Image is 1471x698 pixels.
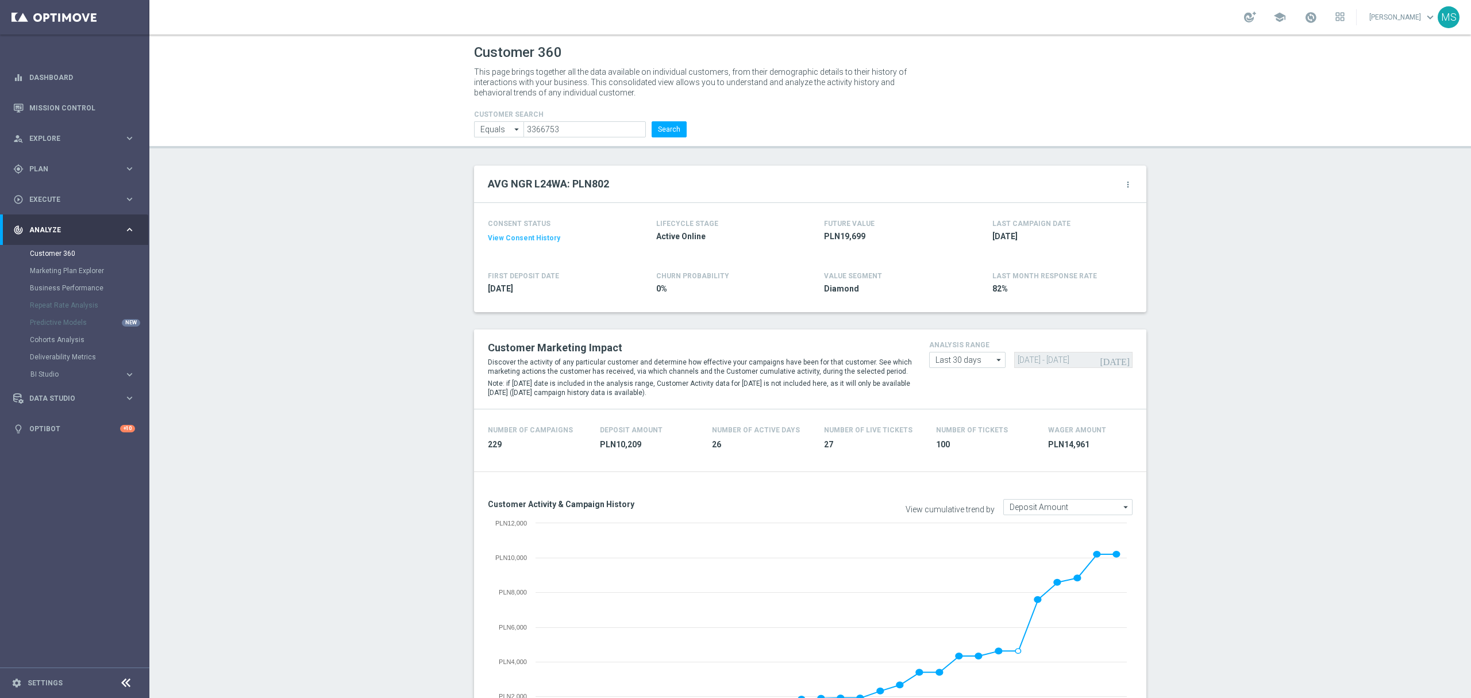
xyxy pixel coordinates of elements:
a: Dashboard [29,62,135,93]
p: Note: if [DATE] date is included in the analysis range, Customer Activity data for [DATE] is not ... [488,379,912,397]
div: MS [1438,6,1460,28]
span: PLN10,209 [600,439,698,450]
i: arrow_drop_down [1120,500,1132,515]
a: [PERSON_NAME]keyboard_arrow_down [1368,9,1438,26]
span: PLN19,699 [824,231,958,242]
button: person_search Explore keyboard_arrow_right [13,134,136,143]
div: BI Studio [30,366,148,383]
i: arrow_drop_down [511,122,523,137]
button: equalizer Dashboard [13,73,136,82]
span: Active Online [656,231,791,242]
a: Marketing Plan Explorer [30,266,120,275]
span: 26 [712,439,810,450]
span: Plan [29,166,124,172]
span: Diamond [824,283,958,294]
div: lightbulb Optibot +10 [13,424,136,434]
h4: LIFECYCLE STAGE [656,220,718,228]
span: 2025-09-16 [992,231,1127,242]
h4: Deposit Amount [600,426,663,434]
h2: AVG NGR L24WA: PLN802 [488,177,609,191]
span: Explore [29,135,124,142]
button: track_changes Analyze keyboard_arrow_right [13,225,136,235]
h1: Customer 360 [474,44,1146,61]
i: gps_fixed [13,164,24,174]
div: Repeat Rate Analysis [30,297,148,314]
i: arrow_drop_down [993,352,1005,367]
a: Cohorts Analysis [30,335,120,344]
a: Customer 360 [30,249,120,258]
div: Execute [13,194,124,205]
span: BI Studio [30,371,113,378]
span: PLN14,961 [1048,439,1146,450]
h2: Customer Marketing Impact [488,341,912,355]
h4: VALUE SEGMENT [824,272,882,280]
text: PLN8,000 [499,589,527,596]
h4: Number of Campaigns [488,426,573,434]
span: keyboard_arrow_down [1424,11,1437,24]
input: Enter CID, Email, name or phone [474,121,523,137]
span: school [1273,11,1286,24]
label: View cumulative trend by [906,505,995,515]
div: +10 [120,425,135,432]
span: Execute [29,196,124,203]
text: PLN4,000 [499,658,527,665]
div: Analyze [13,225,124,235]
button: gps_fixed Plan keyboard_arrow_right [13,164,136,174]
text: PLN12,000 [495,520,527,527]
i: more_vert [1123,180,1133,189]
span: 0% [656,283,791,294]
i: person_search [13,133,24,144]
div: Business Performance [30,279,148,297]
button: BI Studio keyboard_arrow_right [30,370,136,379]
span: 27 [824,439,922,450]
h4: FUTURE VALUE [824,220,875,228]
h4: CONSENT STATUS [488,220,622,228]
div: Marketing Plan Explorer [30,262,148,279]
i: keyboard_arrow_right [124,163,135,174]
p: This page brings together all the data available on individual customers, from their demographic ... [474,67,917,98]
i: play_circle_outline [13,194,24,205]
input: analysis range [929,352,1006,368]
i: settings [11,678,22,688]
div: NEW [122,319,140,327]
span: 229 [488,439,586,450]
i: track_changes [13,225,24,235]
span: 2025-07-13 [488,283,622,294]
i: keyboard_arrow_right [124,133,135,144]
i: keyboard_arrow_right [124,369,135,380]
i: lightbulb [13,424,24,434]
h4: CUSTOMER SEARCH [474,110,687,118]
div: Cohorts Analysis [30,331,148,348]
div: Optibot [13,413,135,444]
div: Customer 360 [30,245,148,262]
span: Analyze [29,227,124,233]
a: Mission Control [29,93,135,123]
i: keyboard_arrow_right [124,194,135,205]
h4: LAST CAMPAIGN DATE [992,220,1070,228]
h3: Customer Activity & Campaign History [488,499,802,509]
a: Business Performance [30,283,120,293]
p: Discover the activity of any particular customer and determine how effective your campaigns have ... [488,358,912,376]
button: Data Studio keyboard_arrow_right [13,394,136,403]
i: equalizer [13,72,24,83]
span: CHURN PROBABILITY [656,272,729,280]
i: keyboard_arrow_right [124,393,135,404]
button: View Consent History [488,233,560,243]
h4: Wager Amount [1048,426,1106,434]
span: Data Studio [29,395,124,402]
button: play_circle_outline Execute keyboard_arrow_right [13,195,136,204]
button: Mission Control [13,103,136,113]
div: Dashboard [13,62,135,93]
i: keyboard_arrow_right [124,224,135,235]
h4: FIRST DEPOSIT DATE [488,272,559,280]
span: 100 [936,439,1034,450]
text: PLN10,000 [495,554,527,561]
span: 82% [992,283,1127,294]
